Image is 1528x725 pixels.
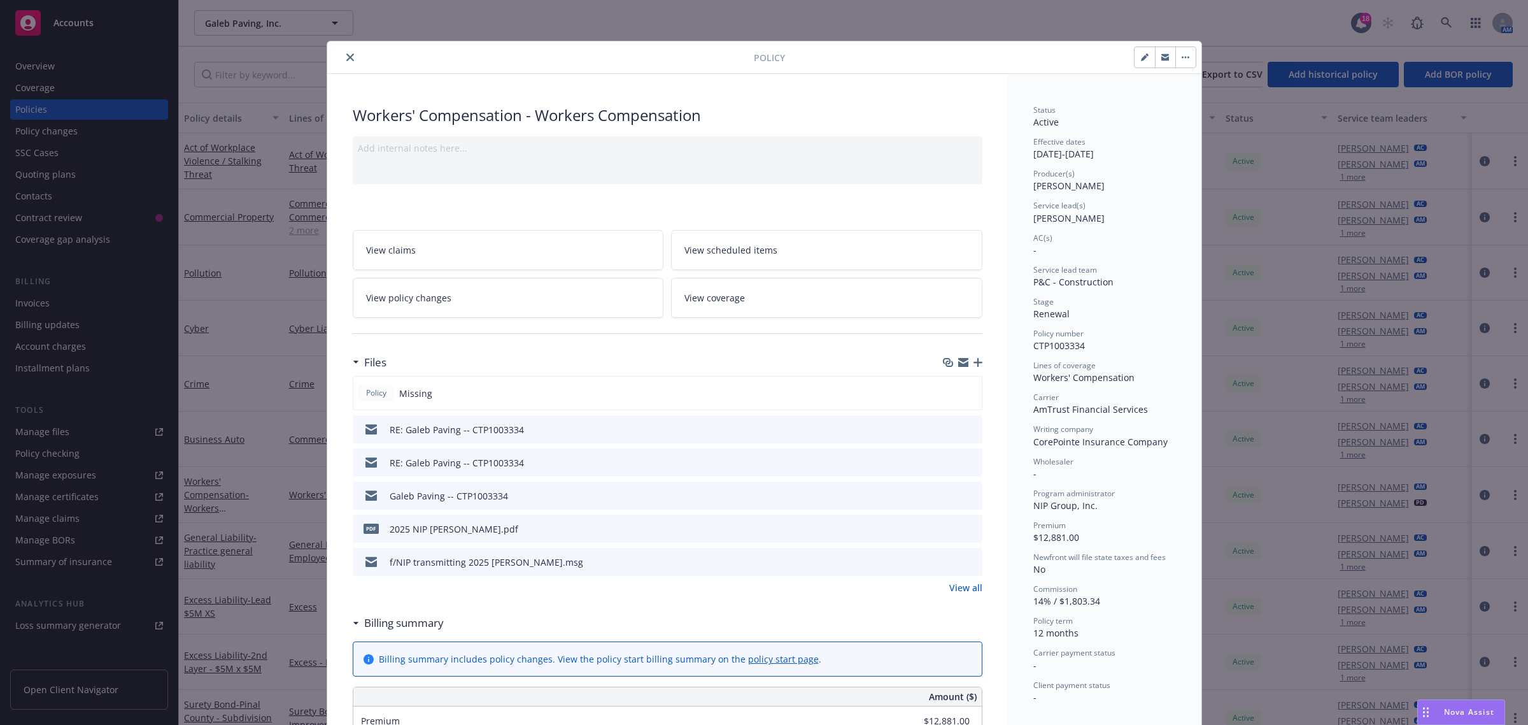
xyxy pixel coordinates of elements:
button: preview file [966,456,977,470]
button: download file [945,522,956,536]
div: Billing summary [353,615,444,631]
button: close [343,50,358,65]
button: download file [945,423,956,436]
span: 14% / $1,803.34 [1033,595,1100,607]
div: Workers' Compensation - Workers Compensation [353,104,982,126]
div: Add internal notes here... [358,141,977,155]
div: RE: Galeb Paving -- CTP1003334 [390,456,524,470]
a: View policy changes [353,278,664,318]
a: View coverage [671,278,982,318]
div: [DATE] - [DATE] [1033,136,1176,161]
div: Files [353,354,386,371]
button: preview file [966,423,977,436]
a: View scheduled items [671,230,982,270]
span: Nova Assist [1444,707,1494,717]
span: 12 months [1033,627,1079,639]
span: Producer(s) [1033,168,1075,179]
button: preview file [966,556,977,569]
span: Newfront will file state taxes and fees [1033,552,1166,563]
span: View claims [366,243,416,257]
span: Policy [754,51,785,64]
span: View coverage [684,291,745,305]
span: Carrier payment status [1033,647,1115,658]
span: Lines of coverage [1033,360,1096,371]
div: Billing summary includes policy changes. View the policy start billing summary on the . [379,652,821,666]
span: pdf [364,524,379,533]
span: Amount ($) [929,690,977,703]
span: - [1033,691,1036,703]
button: download file [945,556,956,569]
span: $12,881.00 [1033,531,1079,543]
span: Program administrator [1033,488,1115,499]
span: CorePointe Insurance Company [1033,436,1168,448]
span: Effective dates [1033,136,1086,147]
span: Wholesaler [1033,456,1073,467]
button: download file [945,456,956,470]
span: [PERSON_NAME] [1033,212,1105,224]
a: View claims [353,230,664,270]
span: Status [1033,104,1056,115]
div: Drag to move [1418,700,1434,724]
span: Missing [399,387,432,400]
span: Writing company [1033,424,1093,434]
span: Policy term [1033,615,1073,626]
span: AmTrust Financial Services [1033,403,1148,415]
span: Policy number [1033,328,1084,339]
span: P&C - Construction [1033,276,1114,288]
h3: Files [364,354,386,371]
a: policy start page [748,653,819,665]
span: View policy changes [366,291,451,305]
div: Galeb Paving -- CTP1003334 [390,489,508,503]
span: Premium [1033,520,1066,531]
a: View all [949,581,982,594]
span: Client payment status [1033,680,1110,691]
span: Service lead(s) [1033,200,1086,211]
div: Workers' Compensation [1033,371,1176,384]
span: AC(s) [1033,233,1052,243]
button: download file [945,489,956,503]
h3: Billing summary [364,615,444,631]
span: Stage [1033,296,1054,307]
span: NIP Group, Inc. [1033,499,1098,512]
span: - [1033,244,1036,256]
span: No [1033,563,1045,575]
div: f/NIP transmitting 2025 [PERSON_NAME].msg [390,556,583,569]
span: CTP1003334 [1033,340,1085,352]
span: [PERSON_NAME] [1033,180,1105,192]
div: RE: Galeb Paving -- CTP1003334 [390,423,524,436]
span: Commission [1033,584,1077,594]
span: Service lead team [1033,264,1097,275]
span: - [1033,468,1036,480]
span: Renewal [1033,308,1070,320]
button: preview file [966,522,977,536]
div: 2025 NIP [PERSON_NAME].pdf [390,522,518,536]
button: Nova Assist [1417,700,1505,725]
span: Active [1033,116,1059,128]
span: Carrier [1033,392,1059,403]
button: preview file [966,489,977,503]
span: Policy [364,387,389,399]
span: View scheduled items [684,243,777,257]
span: - [1033,659,1036,671]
